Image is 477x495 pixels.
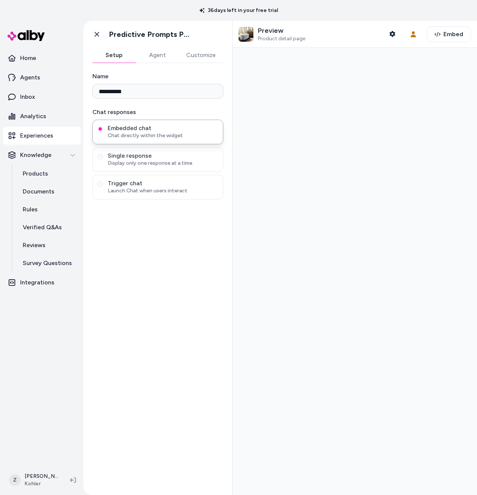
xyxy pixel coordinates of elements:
[15,236,80,254] a: Reviews
[23,205,38,214] p: Rules
[25,473,58,480] p: [PERSON_NAME]
[97,154,103,160] button: Single responseDisplay only one response at a time
[20,131,53,140] p: Experiences
[20,73,40,82] p: Agents
[108,180,218,187] span: Trigger chat
[3,69,80,86] a: Agents
[136,48,179,63] button: Agent
[23,223,62,232] p: Verified Q&As
[23,169,48,178] p: Products
[7,30,45,41] img: alby Logo
[195,7,282,14] p: 36 days left in your free trial
[108,152,218,160] span: Single response
[92,72,223,81] label: Name
[443,30,463,39] span: Embed
[108,187,218,195] span: Launch Chat when users interact
[23,241,45,250] p: Reviews
[238,27,253,42] img: Custom Design
[15,254,80,272] a: Survey Questions
[92,48,136,63] button: Setup
[3,49,80,67] a: Home
[3,146,80,164] button: Knowledge
[108,124,218,132] span: Embedded chat
[15,183,80,201] a: Documents
[20,151,51,160] p: Knowledge
[4,468,64,492] button: Z[PERSON_NAME]Kohler
[97,181,103,187] button: Trigger chatLaunch Chat when users interact
[427,26,471,42] button: Embed
[20,112,46,121] p: Analytics
[15,165,80,183] a: Products
[20,54,36,63] p: Home
[9,474,21,486] span: Z
[3,88,80,106] a: Inbox
[25,480,58,488] span: Kohler
[20,92,35,101] p: Inbox
[258,26,305,35] p: Preview
[109,30,193,39] h1: Predictive Prompts PDP
[3,107,80,125] a: Analytics
[23,259,72,268] p: Survey Questions
[108,132,218,139] span: Chat directly within the widget
[258,35,305,42] span: Product detail page
[92,108,223,117] label: Chat responses
[3,274,80,291] a: Integrations
[3,127,80,145] a: Experiences
[179,48,223,63] button: Customize
[97,126,103,132] button: Embedded chatChat directly within the widget
[20,278,54,287] p: Integrations
[23,187,54,196] p: Documents
[15,218,80,236] a: Verified Q&As
[108,160,218,167] span: Display only one response at a time
[15,201,80,218] a: Rules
